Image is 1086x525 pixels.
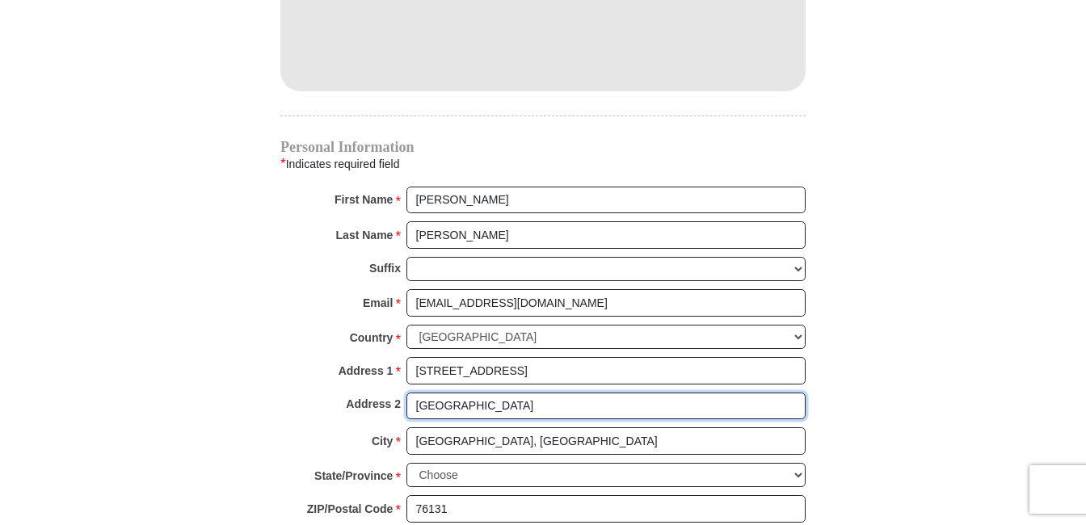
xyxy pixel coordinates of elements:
strong: Address 1 [339,359,394,382]
strong: Country [350,326,394,349]
strong: Suffix [369,257,401,279]
strong: Address 2 [346,393,401,415]
strong: Last Name [336,224,394,246]
div: Indicates required field [280,153,806,174]
strong: City [372,430,393,452]
h4: Personal Information [280,141,806,153]
strong: First Name [335,188,393,211]
strong: Email [363,292,393,314]
strong: State/Province [314,464,393,487]
strong: ZIP/Postal Code [307,498,394,520]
